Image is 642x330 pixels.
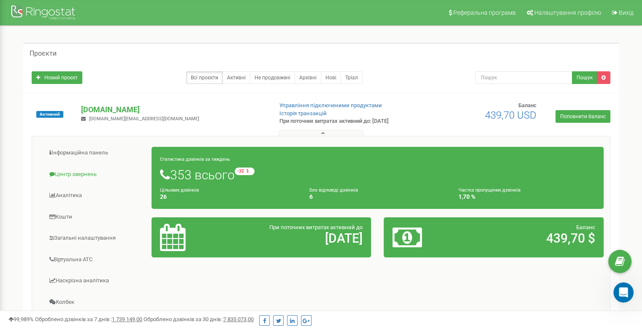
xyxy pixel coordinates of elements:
a: Аналiтика [38,185,152,206]
h4: 26 [160,194,297,200]
a: Не продовжені [250,71,295,84]
a: Активні [222,71,250,84]
span: Вихід [619,9,634,16]
span: Баланс [576,224,595,230]
small: Цільових дзвінків [160,187,199,193]
span: Активний [36,111,63,118]
a: Нові [321,71,341,84]
span: Баланс [518,102,536,108]
span: Оброблено дзвінків за 30 днів : [144,316,254,322]
small: Статистика дзвінків за тиждень [160,157,230,162]
a: Новий проєкт [32,71,82,84]
span: Налаштування профілю [534,9,601,16]
h1: 353 всього [160,168,595,182]
span: 439,70 USD [485,109,536,121]
span: [DOMAIN_NAME][EMAIL_ADDRESS][DOMAIN_NAME] [89,116,199,122]
a: Тріал [341,71,363,84]
a: Наскрізна аналітика [38,270,152,291]
button: Пошук [572,71,597,84]
span: При поточних витратах активний до [269,224,363,230]
h2: 439,70 $ [464,231,595,245]
small: Частка пропущених дзвінків [458,187,520,193]
input: Пошук [475,71,572,84]
a: Центр звернень [38,164,152,185]
small: Без відповіді дзвінків [309,187,358,193]
a: Історія транзакцій [279,110,327,116]
a: Всі проєкти [186,71,223,84]
a: Віртуальна АТС [38,249,152,270]
a: Загальні налаштування [38,228,152,249]
a: Кошти [38,207,152,227]
u: 1 739 149,00 [112,316,142,322]
a: Управління підключеними продуктами [279,102,382,108]
p: [DOMAIN_NAME] [81,104,265,115]
h5: Проєкти [30,50,57,57]
h2: [DATE] [232,231,363,245]
p: При поточних витратах активний до: [DATE] [279,117,414,125]
a: Колбек [38,292,152,313]
u: 7 835 073,00 [223,316,254,322]
h4: 1,70 % [458,194,595,200]
span: Реферальна програма [453,9,516,16]
a: Поповнити баланс [555,110,610,123]
h4: 6 [309,194,446,200]
iframe: Intercom live chat [613,282,634,303]
span: 99,989% [8,316,34,322]
a: Інформаційна панель [38,143,152,163]
a: Архівні [295,71,321,84]
small: -32 [235,168,255,175]
span: Оброблено дзвінків за 7 днів : [35,316,142,322]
